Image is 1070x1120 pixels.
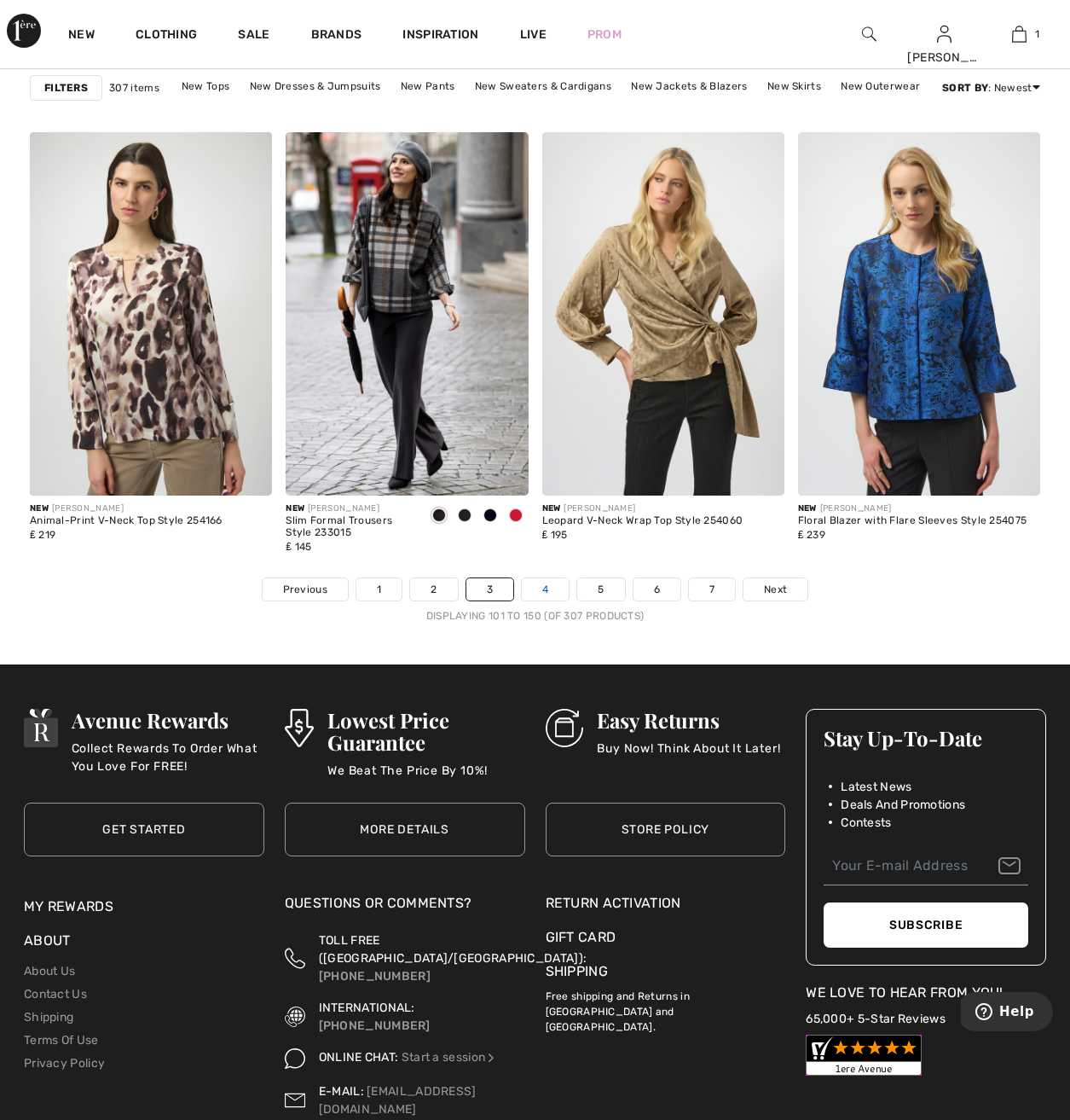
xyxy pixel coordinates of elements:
[806,1035,922,1076] img: Customer Reviews
[30,503,49,514] span: New
[862,24,876,44] img: search the website
[764,582,787,597] span: Next
[759,75,830,97] a: New Skirts
[238,27,269,45] a: Sale
[622,75,755,97] a: New Jackets & Blazers
[542,515,743,527] div: Leopard V-Neck Wrap Top Style 254060
[24,803,264,856] a: Get Started
[24,709,58,747] img: Avenue Rewards
[824,847,1028,885] input: Your E-mail Address
[44,80,88,96] strong: Filters
[942,80,1040,96] div: : Newest
[546,982,786,1035] p: Free shipping and Returns in [GEOGRAPHIC_DATA] and [GEOGRAPHIC_DATA].
[743,578,807,601] a: Next
[546,709,584,747] img: Easy Returns
[319,1084,364,1099] span: E-MAIL:
[285,931,305,985] img: Toll Free (Canada/US)
[798,515,1027,527] div: Floral Blazer with Flare Sleeves Style 254075
[283,582,327,597] span: Previous
[542,132,784,496] a: Leopard V-Neck Wrap Top Style 254060. Taupe
[542,529,568,541] span: ₤ 195
[907,49,980,67] div: [PERSON_NAME]
[410,578,457,601] a: 2
[806,1012,946,1026] a: 65,000+ 5-Star Reviews
[285,1082,305,1118] img: Contact us
[109,80,159,96] span: 307 items
[485,1052,497,1064] img: Online Chat
[477,502,503,531] div: Midnight
[597,709,780,731] h3: Easy Returns
[798,502,1027,515] div: [PERSON_NAME]
[452,502,477,531] div: Charcoal
[982,24,1056,44] a: 1
[402,1050,498,1065] a: Start a session
[466,578,513,601] a: 3
[798,132,1040,496] img: Floral Blazer with Flare Sleeves Style 254075. Black/Blue
[286,541,311,553] span: ₤ 145
[24,1010,73,1024] a: Shipping
[806,983,1046,1003] div: We Love To Hear From You!
[286,515,412,539] div: Slim Formal Trousers Style 233015
[503,502,529,531] div: Cabernet
[522,578,569,601] a: 4
[285,709,314,747] img: Lowest Price Guarantee
[577,578,624,601] a: 5
[7,14,41,48] img: 1ère Avenue
[937,24,951,44] img: My Info
[841,814,891,832] span: Contests
[942,82,988,94] strong: Sort By
[961,992,1053,1035] iframe: Opens a widget where you can find more information
[327,762,524,796] p: We Beat The Price By 10%!
[466,75,620,97] a: New Sweaters & Cardigans
[24,964,75,978] a: About Us
[263,578,348,601] a: Previous
[24,931,264,960] div: About
[319,1084,477,1117] a: [EMAIL_ADDRESS][DOMAIN_NAME]
[285,803,525,856] a: More Details
[546,893,786,914] a: Return Activation
[24,898,113,914] a: My Rewards
[402,27,478,45] span: Inspiration
[546,927,786,948] a: Gift Card
[546,803,786,856] a: Store Policy
[311,27,362,45] a: Brands
[597,740,780,774] p: Buy Now! Think About It Later!
[426,502,452,531] div: Black
[824,902,1028,948] button: Subscribe
[356,578,402,601] a: 1
[319,1018,431,1033] a: [PHONE_NUMBER]
[30,515,223,527] div: Animal-Print V-Neck Top Style 254166
[546,963,608,979] a: Shipping
[841,796,965,814] span: Deals And Promotions
[24,1056,105,1071] a: Privacy Policy
[824,727,1028,749] h3: Stay Up-To-Date
[319,1001,415,1015] span: INTERNATIONAL:
[285,999,305,1035] img: International
[832,75,928,97] a: New Outerwear
[542,503,561,514] span: New
[798,503,817,514] span: New
[319,933,587,966] span: TOLL FREE ([GEOGRAPHIC_DATA]/[GEOGRAPHIC_DATA]):
[1012,24,1027,44] img: My Bag
[30,132,272,496] img: Animal-Print V-Neck Top Style 254166. Offwhite/Multi
[392,75,464,97] a: New Pants
[286,132,528,496] img: Slim Formal Trousers Style 233015. Cabernet
[319,969,431,984] a: [PHONE_NUMBER]
[587,26,622,44] a: Prom
[286,503,304,514] span: New
[689,578,735,601] a: 7
[72,709,264,731] h3: Avenue Rewards
[1035,26,1039,42] span: 1
[286,502,412,515] div: [PERSON_NAME]
[285,893,525,922] div: Questions or Comments?
[327,709,524,753] h3: Lowest Price Guarantee
[173,75,238,97] a: New Tops
[72,740,264,774] p: Collect Rewards To Order What You Love For FREE!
